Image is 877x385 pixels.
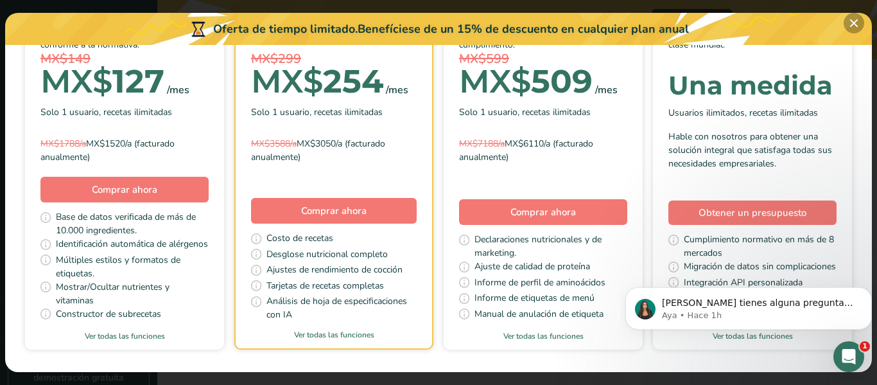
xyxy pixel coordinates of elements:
[266,248,388,260] font: Desglose nutricional completo
[85,331,165,341] font: Ver todas las funciones
[56,211,196,237] font: Base de datos verificada de más de 10.000 ingredientes.
[386,83,408,97] font: /mes
[334,371,559,385] font: Sin compromiso, cancele en cualquier momento.
[358,21,689,37] font: Benefíciese de un 15% de descuento en cualquier plan anual
[668,130,832,170] font: Hable con nosotros para obtener una solución integral que satisfaga todas sus necesidades empresa...
[531,62,593,101] font: 509
[474,276,605,289] font: Informe de perfil de aminoácidos
[251,138,297,150] font: MX$3588/a
[699,206,806,219] font: Obtener un presupuesto
[503,331,584,341] font: Ver todas las funciones
[668,69,833,101] font: Una medida
[56,254,180,280] font: Múltiples estilos y formatos de etiquetas.
[459,106,591,118] font: Solo 1 usuario, recetas ilimitadas
[301,204,367,217] font: Comprar ahora
[266,280,384,292] font: Tarjetas de recetas completas
[323,62,383,101] font: 254
[459,50,509,67] font: MX$599
[459,199,627,225] button: Comprar ahora
[251,198,417,224] button: Comprar ahora
[620,260,877,350] iframe: Mensaje de notificaciones del intercomunicador
[213,21,358,37] font: Oferta de tiempo limitado.
[56,281,169,307] font: Mostrar/Ocultar nutrientes y vitaminas
[251,106,383,118] font: Solo 1 usuario, recetas ilimitadas
[862,342,867,350] font: 1
[251,62,323,101] font: MX$
[668,201,837,226] a: Obtener un presupuesto
[474,292,595,304] font: Informe de etiquetas de menú
[833,341,864,372] iframe: Chat en vivo de Intercom
[40,177,209,202] button: Comprar ahora
[266,264,403,276] font: Ajustes de rendimiento de cocción
[25,330,224,342] a: Ver todas las funciones
[251,50,301,67] font: MX$299
[56,238,208,250] font: Identificación automática de alérgenos
[40,62,112,101] font: MX$
[40,138,175,163] font: MX$1520/a (facturado anualmente)
[510,206,576,219] font: Comprar ahora
[40,138,86,150] font: MX$1788/a
[595,83,618,97] font: /mes
[112,62,164,101] font: 127
[251,138,385,163] font: MX$3050/a (facturado anualmente)
[266,232,333,244] font: Costo de recetas
[266,295,407,321] font: Análisis de hoja de especificaciones con IA
[684,233,834,259] font: Cumplimiento normativo en más de 8 mercados
[474,260,590,273] font: Ajuste de calidad de proteína
[294,330,374,340] font: Ver todas las funciones
[459,138,593,163] font: MX$6110/a (facturado anualmente)
[459,138,505,150] font: MX$7188/a
[444,330,643,342] a: Ver todas las funciones
[474,308,603,320] font: Manual de anulación de etiqueta
[474,233,602,259] font: Declaraciones nutricionales y de marketing.
[92,183,157,196] font: Comprar ahora
[167,83,189,97] font: /mes
[40,106,172,118] font: Solo 1 usuario, recetas ilimitadas
[236,329,432,341] a: Ver todas las funciones
[40,50,91,67] font: MX$149
[459,62,531,101] font: MX$
[56,308,161,320] font: Constructor de subrecetas
[668,107,818,119] font: Usuarios ilimitados, recetas ilimitadas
